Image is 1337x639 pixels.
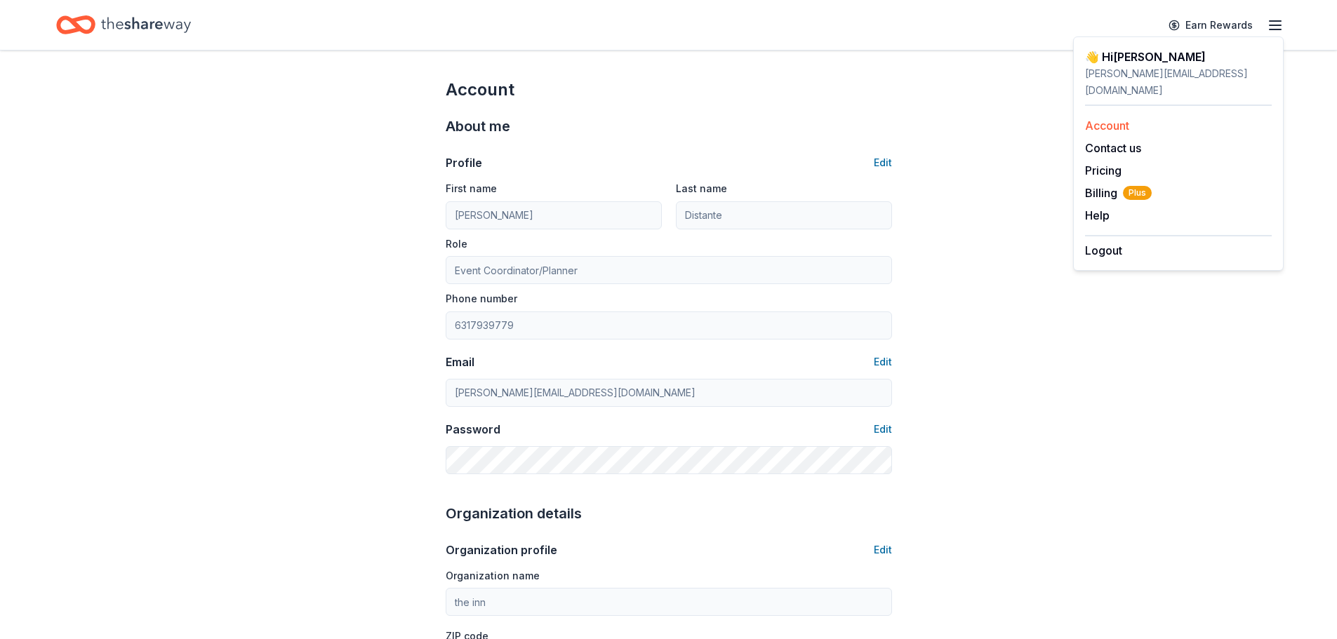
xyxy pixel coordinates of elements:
button: Contact us [1085,140,1141,156]
div: Password [446,421,500,438]
div: Account [446,79,892,101]
button: Logout [1085,242,1122,259]
a: Pricing [1085,163,1122,177]
label: First name [446,182,497,196]
div: Organization profile [446,542,557,558]
button: BillingPlus [1085,184,1152,201]
label: Organization name [446,569,540,583]
label: Role [446,237,467,251]
a: Home [56,8,191,41]
span: Billing [1085,184,1152,201]
label: Last name [676,182,727,196]
button: Edit [874,542,892,558]
button: Edit [874,421,892,438]
div: Profile [446,154,482,171]
div: 👋 Hi [PERSON_NAME] [1085,48,1272,65]
button: Edit [874,354,892,370]
div: About me [446,115,892,137]
a: Account [1085,119,1129,133]
div: Organization details [446,502,892,525]
button: Edit [874,154,892,171]
div: Email [446,354,474,370]
button: Help [1085,207,1110,224]
a: Earn Rewards [1160,13,1261,38]
label: Phone number [446,292,517,306]
span: Plus [1123,186,1152,200]
div: [PERSON_NAME][EMAIL_ADDRESS][DOMAIN_NAME] [1085,65,1272,99]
